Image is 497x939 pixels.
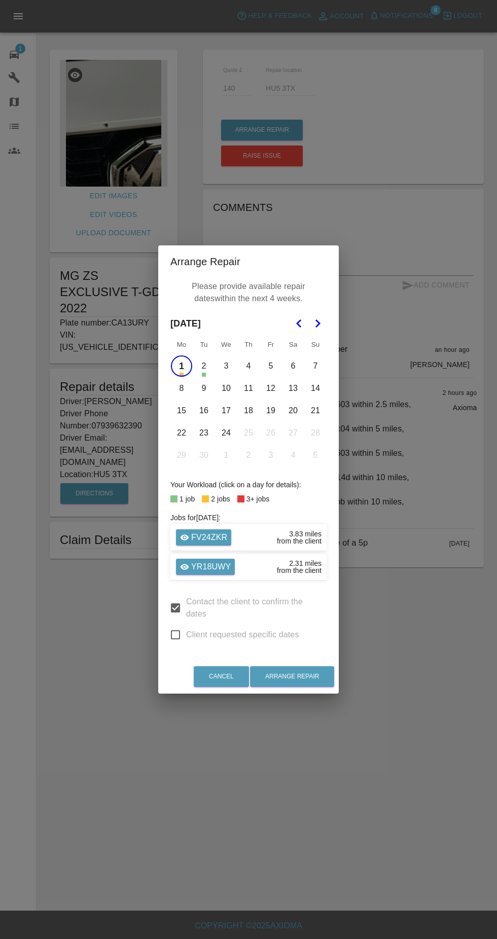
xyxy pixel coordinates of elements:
[170,479,327,491] div: Your Workload (click on a day for details):
[305,400,326,421] button: Sunday, September 21st, 2025
[191,561,231,573] p: YR18UWY
[260,445,281,466] button: Friday, October 3rd, 2025
[238,355,259,377] button: Thursday, September 4th, 2025
[282,400,304,421] button: Saturday, September 20th, 2025
[282,422,304,444] button: Saturday, September 27th, 2025
[305,355,326,377] button: Sunday, September 7th, 2025
[193,445,215,466] button: Tuesday, September 30th, 2025
[170,512,327,523] h6: Jobs for [DATE] :
[193,422,215,444] button: Tuesday, September 23rd, 2025
[171,445,192,466] button: Monday, September 29th, 2025
[277,537,322,545] div: from the client
[215,335,237,355] th: Wednesday
[290,314,308,333] button: Go to the Previous Month
[289,560,322,567] div: 2.31 miles
[216,378,237,399] button: Wednesday, September 10th, 2025
[260,378,281,399] button: Friday, September 12th, 2025
[170,335,327,466] table: September 2025
[260,335,282,355] th: Friday
[282,335,304,355] th: Saturday
[171,400,192,421] button: Monday, September 15th, 2025
[260,355,281,377] button: Friday, September 5th, 2025
[186,596,318,620] span: Contact the client to confirm the dates
[216,355,237,377] button: Wednesday, September 3rd, 2025
[260,422,281,444] button: Friday, September 26th, 2025
[180,493,195,505] div: 1 job
[250,666,334,687] button: Arrange Repair
[304,335,327,355] th: Sunday
[193,355,215,377] button: Tuesday, September 2nd, 2025
[170,312,201,335] span: [DATE]
[176,559,235,575] a: YR18UWY
[171,378,192,399] button: Monday, September 8th, 2025
[308,314,327,333] button: Go to the Next Month
[216,400,237,421] button: Wednesday, September 17th, 2025
[305,378,326,399] button: Sunday, September 14th, 2025
[238,445,259,466] button: Thursday, October 2nd, 2025
[305,422,326,444] button: Sunday, September 28th, 2025
[305,445,326,466] button: Sunday, October 5th, 2025
[282,378,304,399] button: Saturday, September 13th, 2025
[282,445,304,466] button: Saturday, October 4th, 2025
[216,445,237,466] button: Wednesday, October 1st, 2025
[193,400,215,421] button: Tuesday, September 16th, 2025
[191,531,227,544] p: FV24ZKR
[238,400,259,421] button: Thursday, September 18th, 2025
[216,422,237,444] button: Wednesday, September 24th, 2025
[193,335,215,355] th: Tuesday
[238,422,259,444] button: Thursday, September 25th, 2025
[211,493,230,505] div: 2 jobs
[246,493,270,505] div: 3+ jobs
[237,335,260,355] th: Thursday
[282,355,304,377] button: Saturday, September 6th, 2025
[193,378,215,399] button: Tuesday, September 9th, 2025
[176,529,231,546] a: FV24ZKR
[171,355,192,377] button: Monday, September 1st, 2025, selected
[260,400,281,421] button: Friday, September 19th, 2025
[289,530,322,537] div: 3.83 miles
[277,567,322,574] div: from the client
[175,278,322,307] p: Please provide available repair dates within the next 4 weeks.
[158,245,339,278] h2: Arrange Repair
[171,422,192,444] button: Monday, September 22nd, 2025
[238,378,259,399] button: Thursday, September 11th, 2025
[170,335,193,355] th: Monday
[186,629,299,641] span: Client requested specific dates
[194,666,249,687] button: Cancel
